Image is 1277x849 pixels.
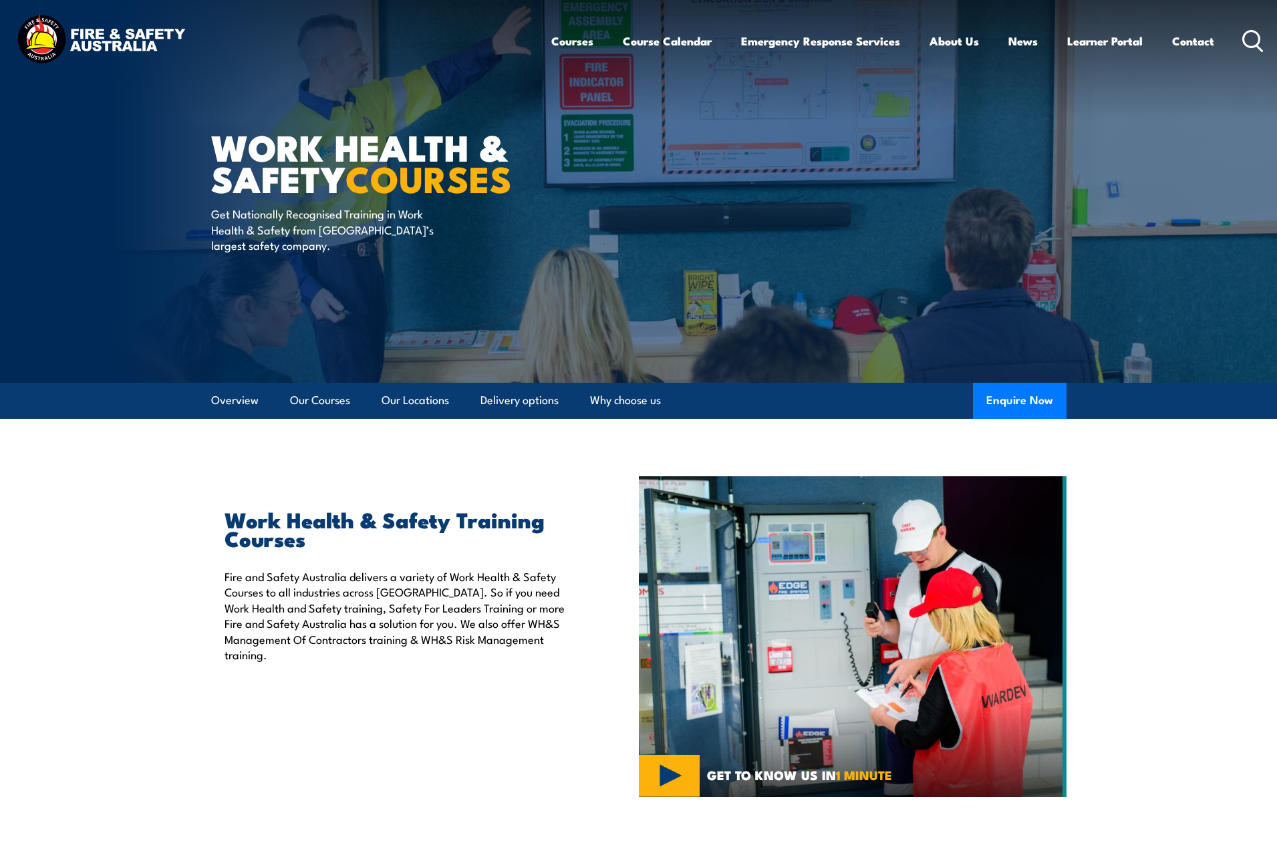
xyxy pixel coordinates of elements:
[590,383,661,418] a: Why choose us
[480,383,559,418] a: Delivery options
[211,383,259,418] a: Overview
[741,23,900,59] a: Emergency Response Services
[1008,23,1038,59] a: News
[930,23,979,59] a: About Us
[225,568,577,662] p: Fire and Safety Australia delivers a variety of Work Health & Safety Courses to all industries ac...
[1172,23,1214,59] a: Contact
[211,131,541,193] h1: Work Health & Safety
[1067,23,1143,59] a: Learner Portal
[973,383,1067,419] button: Enquire Now
[836,765,892,784] strong: 1 MINUTE
[225,510,577,547] h2: Work Health & Safety Training Courses
[290,383,350,418] a: Our Courses
[211,206,455,252] p: Get Nationally Recognised Training in Work Health & Safety from [GEOGRAPHIC_DATA]’s largest safet...
[382,383,449,418] a: Our Locations
[623,23,712,59] a: Course Calendar
[639,476,1067,797] img: Workplace Health & Safety COURSES
[345,150,512,205] strong: COURSES
[707,769,892,781] span: GET TO KNOW US IN
[551,23,593,59] a: Courses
